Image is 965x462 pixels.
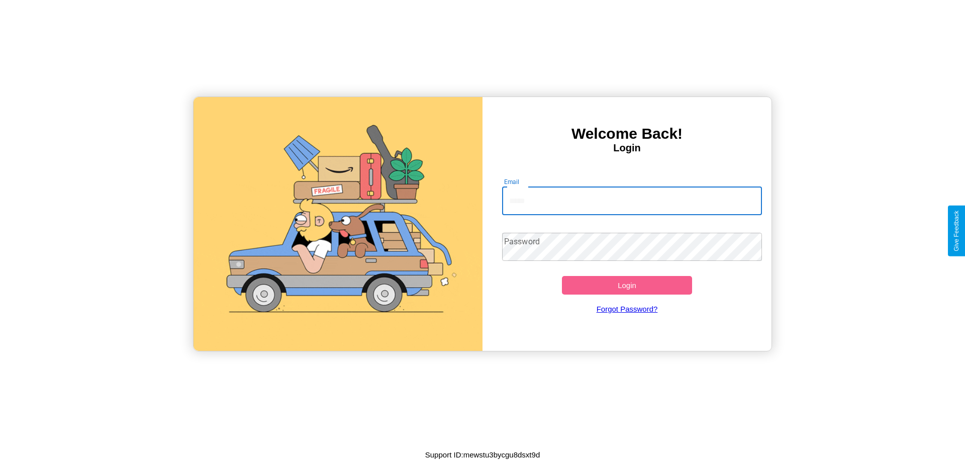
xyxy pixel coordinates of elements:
[504,177,520,186] label: Email
[497,295,757,323] a: Forgot Password?
[562,276,692,295] button: Login
[953,211,960,251] div: Give Feedback
[482,142,771,154] h4: Login
[194,97,482,351] img: gif
[482,125,771,142] h3: Welcome Back!
[425,448,540,461] p: Support ID: mewstu3bycgu8dsxt9d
